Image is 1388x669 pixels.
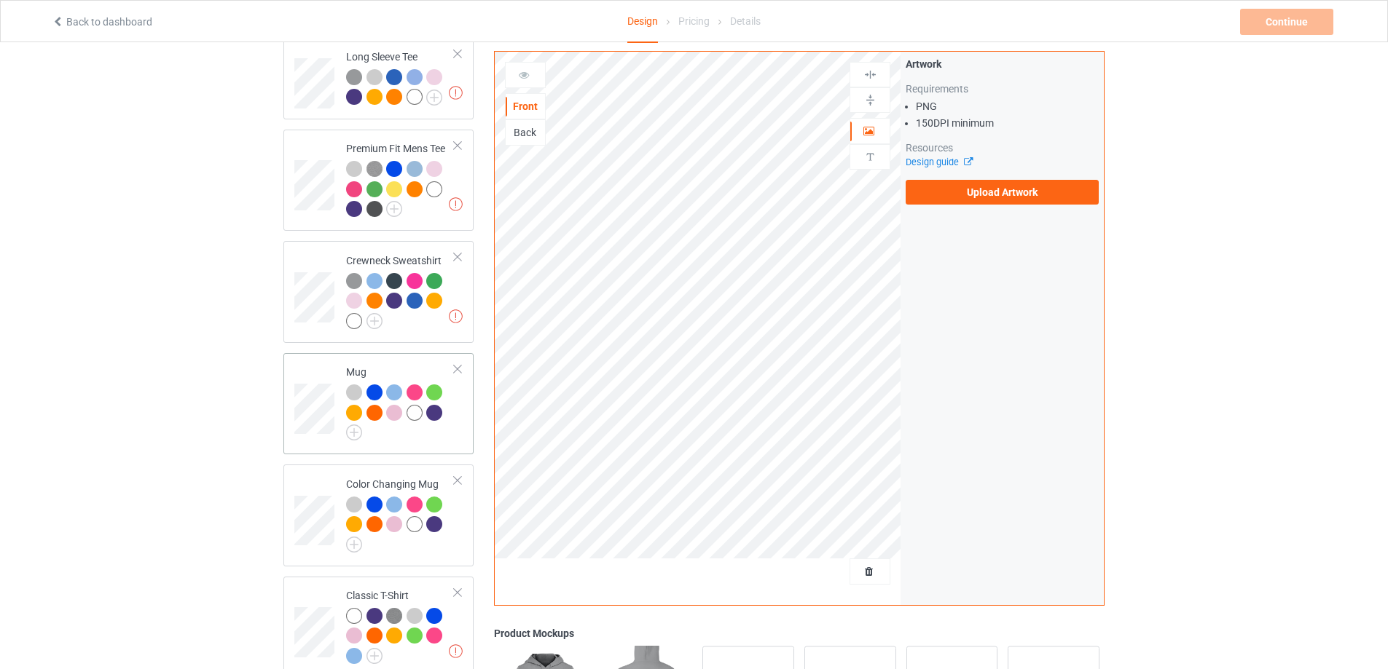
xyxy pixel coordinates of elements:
div: Requirements [906,82,1099,96]
img: svg+xml;base64,PD94bWwgdmVyc2lvbj0iMS4wIiBlbmNvZGluZz0iVVRGLTgiPz4KPHN2ZyB3aWR0aD0iMjJweCIgaGVpZ2... [346,424,362,440]
img: svg%3E%0A [863,93,877,107]
div: Classic T-Shirt [346,588,455,663]
div: Crewneck Sweatshirt [283,241,474,343]
img: svg+xml;base64,PD94bWwgdmVyc2lvbj0iMS4wIiBlbmNvZGluZz0iVVRGLTgiPz4KPHN2ZyB3aWR0aD0iMjJweCIgaGVpZ2... [346,537,362,553]
div: Front [506,99,545,114]
li: 150 DPI minimum [916,116,1099,130]
img: svg+xml;base64,PD94bWwgdmVyc2lvbj0iMS4wIiBlbmNvZGluZz0iVVRGLTgiPz4KPHN2ZyB3aWR0aD0iMjJweCIgaGVpZ2... [386,201,402,217]
img: svg%3E%0A [863,150,877,164]
div: Long Sleeve Tee [283,38,474,119]
img: exclamation icon [449,86,463,100]
img: svg+xml;base64,PD94bWwgdmVyc2lvbj0iMS4wIiBlbmNvZGluZz0iVVRGLTgiPz4KPHN2ZyB3aWR0aD0iMjJweCIgaGVpZ2... [366,313,383,329]
img: exclamation icon [449,309,463,323]
img: exclamation icon [449,644,463,658]
div: Mug [283,353,474,454]
div: Product Mockups [494,626,1105,641]
div: Premium Fit Mens Tee [346,141,455,216]
div: Resources [906,140,1099,155]
a: Back to dashboard [52,16,152,28]
a: Design guide [906,157,972,167]
div: Color Changing Mug [346,477,455,547]
label: Upload Artwork [906,180,1099,205]
div: Back [506,125,545,140]
div: Premium Fit Mens Tee [283,130,474,231]
img: svg+xml;base64,PD94bWwgdmVyc2lvbj0iMS4wIiBlbmNvZGluZz0iVVRGLTgiPz4KPHN2ZyB3aWR0aD0iMjJweCIgaGVpZ2... [366,648,383,664]
li: PNG [916,99,1099,114]
img: svg%3E%0A [863,68,877,82]
div: Color Changing Mug [283,464,474,566]
img: exclamation icon [449,197,463,211]
img: heather_texture.png [366,161,383,177]
div: Design [627,1,658,43]
div: Pricing [678,1,710,41]
div: Crewneck Sweatshirt [346,253,455,328]
img: svg+xml;base64,PD94bWwgdmVyc2lvbj0iMS4wIiBlbmNvZGluZz0iVVRGLTgiPz4KPHN2ZyB3aWR0aD0iMjJweCIgaGVpZ2... [426,90,442,106]
img: heather_texture.png [386,608,402,624]
div: Long Sleeve Tee [346,50,455,104]
div: Artwork [906,57,1099,71]
div: Details [730,1,761,41]
div: Mug [346,365,455,435]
